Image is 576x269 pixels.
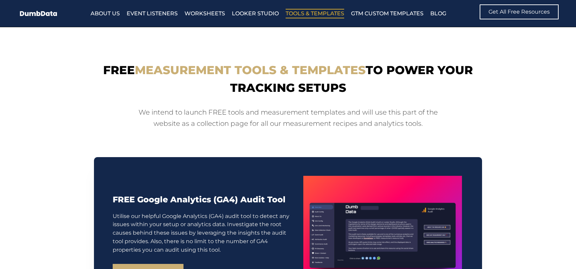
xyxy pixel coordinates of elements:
[125,107,451,129] p: We intend to launch FREE tools and measurement templates and will use this part of the website as...
[430,9,446,18] a: Blog
[101,61,475,97] h2: Free to power your tracking setups
[91,9,120,18] a: About Us
[286,9,344,18] a: Tools & Templates
[351,9,423,18] a: GTM Custom Templates
[480,4,559,19] a: Get All Free Resources
[113,195,303,204] h3: FREE Google Analytics (GA4) Audit Tool
[185,9,225,18] a: Worksheets
[113,212,295,254] p: Utilise our helpful Google Analytics (GA4) audit tool to detect any issues within your setup or a...
[135,63,366,77] span: measurement tools & templates
[489,9,550,15] span: Get All Free Resources
[232,9,279,18] a: Looker Studio
[91,9,449,18] nav: Menu
[127,9,178,18] a: Event Listeners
